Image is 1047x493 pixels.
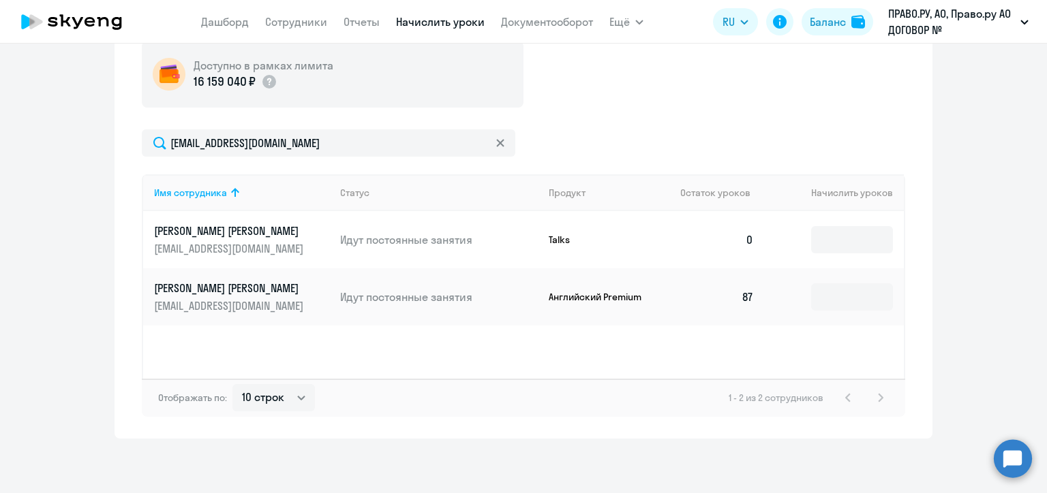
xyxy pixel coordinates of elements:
button: ПРАВО.РУ, АО, Право.ру АО ДОГОВОР № Д/OAHO/2021/145 от [DATE] [881,5,1035,38]
a: Дашборд [201,15,249,29]
a: Документооборот [501,15,593,29]
div: Статус [340,187,538,199]
img: wallet-circle.png [153,58,185,91]
p: [PERSON_NAME] [PERSON_NAME] [154,223,307,238]
button: RU [713,8,758,35]
p: [EMAIL_ADDRESS][DOMAIN_NAME] [154,241,307,256]
button: Ещё [609,8,643,35]
button: Балансbalance [802,8,873,35]
span: Остаток уроков [680,187,750,199]
div: Баланс [810,14,846,30]
span: 1 - 2 из 2 сотрудников [729,392,823,404]
h5: Доступно в рамках лимита [194,58,333,73]
p: Идут постоянные занятия [340,289,538,304]
span: Ещё [609,14,630,30]
img: balance [851,15,865,29]
p: 16 159 040 ₽ [194,73,256,91]
div: Имя сотрудника [154,187,227,199]
a: [PERSON_NAME] [PERSON_NAME][EMAIL_ADDRESS][DOMAIN_NAME] [154,223,329,256]
a: Сотрудники [265,15,327,29]
p: [PERSON_NAME] [PERSON_NAME] [154,281,307,296]
div: Имя сотрудника [154,187,329,199]
div: Продукт [549,187,586,199]
div: Статус [340,187,369,199]
p: Talks [549,234,651,246]
p: Идут постоянные занятия [340,232,538,247]
input: Поиск по имени, email, продукту или статусу [142,129,515,157]
a: [PERSON_NAME] [PERSON_NAME][EMAIL_ADDRESS][DOMAIN_NAME] [154,281,329,313]
div: Остаток уроков [680,187,765,199]
span: RU [723,14,735,30]
th: Начислить уроков [765,174,904,211]
a: Отчеты [344,15,380,29]
p: [EMAIL_ADDRESS][DOMAIN_NAME] [154,298,307,313]
div: Продукт [549,187,670,199]
span: Отображать по: [158,392,227,404]
p: ПРАВО.РУ, АО, Право.ру АО ДОГОВОР № Д/OAHO/2021/145 от [DATE] [888,5,1015,38]
p: Английский Premium [549,291,651,303]
td: 0 [669,211,765,268]
a: Начислить уроки [396,15,485,29]
td: 87 [669,268,765,325]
